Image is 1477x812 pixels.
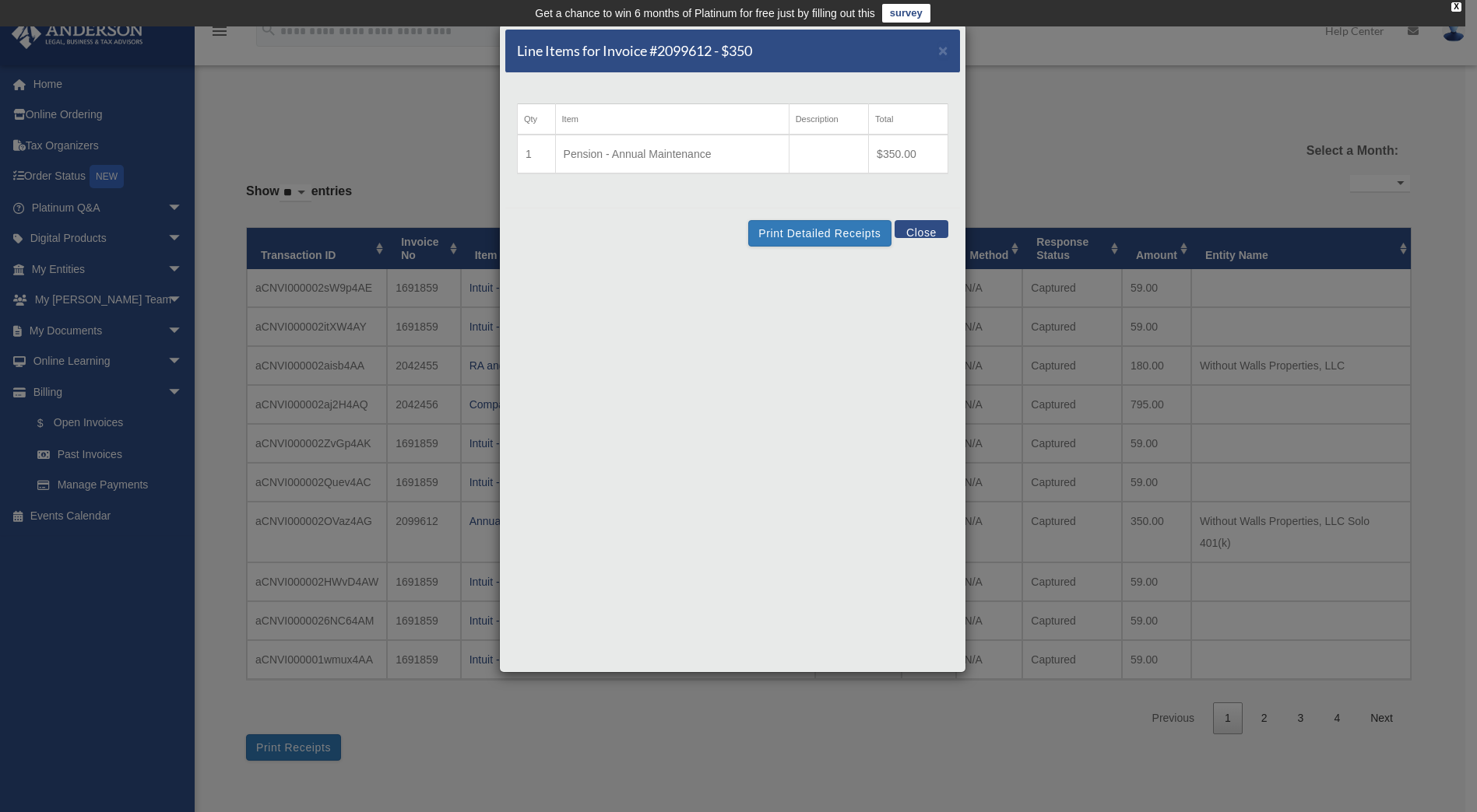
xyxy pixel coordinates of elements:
[895,220,948,238] button: Close
[518,104,556,135] th: Qty
[938,41,948,59] span: ×
[869,135,948,173] td: $350.00
[555,135,789,173] td: Pension - Annual Maintenance
[869,104,948,135] th: Total
[555,104,789,135] th: Item
[938,42,948,58] button: Close
[748,220,891,247] button: Print Detailed Receipts
[517,41,752,61] h5: Line Items for Invoice #2099612 - $350
[789,104,868,135] th: Description
[518,135,556,173] td: 1
[882,4,930,23] a: survey
[1451,2,1461,12] div: close
[535,4,875,23] div: Get a chance to win 6 months of Platinum for free just by filling out this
